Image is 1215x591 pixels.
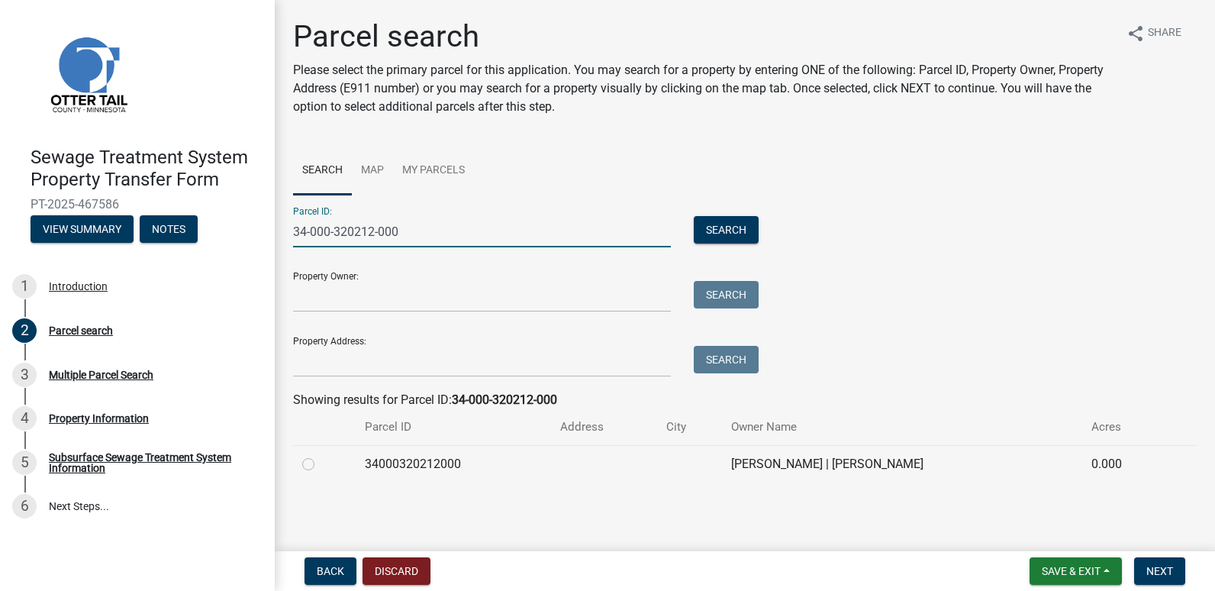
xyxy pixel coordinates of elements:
a: My Parcels [393,147,474,195]
div: Subsurface Sewage Treatment System Information [49,452,250,473]
button: Search [694,216,759,244]
th: Owner Name [722,409,1082,445]
div: 5 [12,451,37,475]
p: Please select the primary parcel for this application. You may search for a property by entering ... [293,61,1114,116]
th: City [657,409,722,445]
td: [PERSON_NAME] | [PERSON_NAME] [722,445,1082,483]
wm-modal-confirm: Notes [140,224,198,236]
span: Share [1148,24,1181,43]
th: Address [551,409,656,445]
a: Search [293,147,352,195]
span: Save & Exit [1042,565,1101,577]
button: Search [694,281,759,308]
button: Search [694,346,759,373]
a: Map [352,147,393,195]
span: PT-2025-467586 [31,197,244,212]
button: Back [305,557,356,585]
i: share [1126,24,1145,43]
div: 1 [12,274,37,299]
div: Property Information [49,413,149,424]
td: 0.000 [1082,445,1165,483]
span: Next [1146,565,1173,577]
img: Otter Tail County, Minnesota [31,16,145,131]
h1: Parcel search [293,18,1114,55]
div: 4 [12,406,37,431]
div: 6 [12,494,37,518]
td: 34000320212000 [356,445,551,483]
th: Acres [1082,409,1165,445]
button: shareShare [1114,18,1194,48]
button: Notes [140,215,198,243]
div: Showing results for Parcel ID: [293,391,1197,409]
wm-modal-confirm: Summary [31,224,134,236]
strong: 34-000-320212-000 [452,392,557,407]
button: Save & Exit [1030,557,1122,585]
div: 2 [12,318,37,343]
th: Parcel ID [356,409,551,445]
div: Parcel search [49,325,113,336]
div: Introduction [49,281,108,292]
button: Discard [363,557,430,585]
h4: Sewage Treatment System Property Transfer Form [31,147,263,191]
span: Back [317,565,344,577]
button: Next [1134,557,1185,585]
div: 3 [12,363,37,387]
button: View Summary [31,215,134,243]
div: Multiple Parcel Search [49,370,153,380]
